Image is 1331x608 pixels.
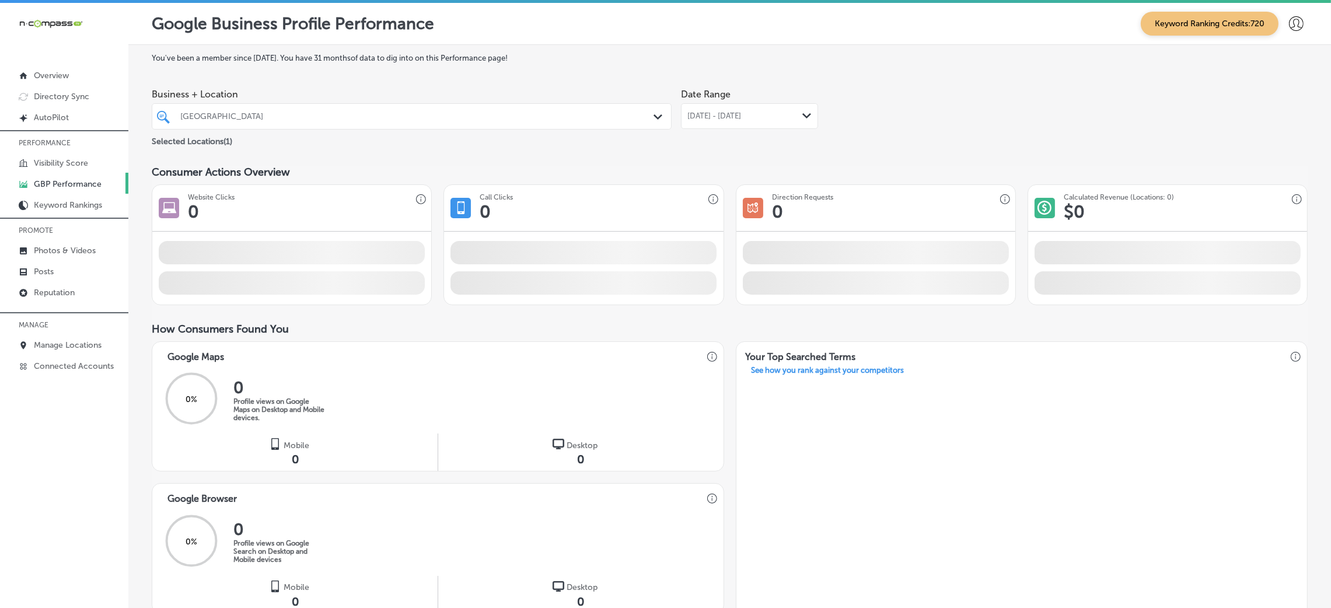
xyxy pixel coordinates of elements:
[292,452,299,466] span: 0
[34,113,69,123] p: AutoPilot
[152,132,232,146] p: Selected Locations ( 1 )
[188,193,235,201] h3: Website Clicks
[233,397,327,422] p: Profile views on Google Maps on Desktop and Mobile devices.
[186,537,197,547] span: 0 %
[553,438,564,450] img: logo
[34,200,102,210] p: Keyword Rankings
[577,452,584,466] span: 0
[1064,201,1085,222] h1: $ 0
[34,158,88,168] p: Visibility Score
[270,581,281,592] img: logo
[152,54,1308,62] label: You've been a member since [DATE] . You have 31 months of data to dig into on this Performance page!
[34,288,75,298] p: Reputation
[1141,12,1278,36] span: Keyword Ranking Credits: 720
[34,361,114,371] p: Connected Accounts
[19,18,83,29] img: 660ab0bf-5cc7-4cb8-ba1c-48b5ae0f18e60NCTV_CLogo_TV_Black_-500x88.png
[233,378,327,397] h2: 0
[233,520,327,539] h2: 0
[742,366,914,378] a: See how you rank against your competitors
[284,582,309,592] span: Mobile
[270,438,281,450] img: logo
[34,71,69,81] p: Overview
[772,201,783,222] h1: 0
[158,484,246,508] h3: Google Browser
[567,441,598,450] span: Desktop
[152,89,672,100] span: Business + Location
[1064,193,1174,201] h3: Calculated Revenue (Locations: 0)
[480,193,513,201] h3: Call Clicks
[34,179,102,189] p: GBP Performance
[152,14,434,33] p: Google Business Profile Performance
[567,582,598,592] span: Desktop
[34,92,89,102] p: Directory Sync
[34,267,54,277] p: Posts
[736,342,865,366] h3: Your Top Searched Terms
[186,395,197,405] span: 0 %
[480,201,491,222] h1: 0
[681,89,731,100] label: Date Range
[687,111,741,121] span: [DATE] - [DATE]
[152,323,289,336] span: How Consumers Found You
[34,246,96,256] p: Photos & Videos
[34,340,102,350] p: Manage Locations
[158,342,233,366] h3: Google Maps
[152,166,290,179] span: Consumer Actions Overview
[233,539,327,564] p: Profile views on Google Search on Desktop and Mobile devices
[772,193,833,201] h3: Direction Requests
[188,201,199,222] h1: 0
[284,441,309,450] span: Mobile
[180,111,655,121] div: [GEOGRAPHIC_DATA]
[553,581,564,592] img: logo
